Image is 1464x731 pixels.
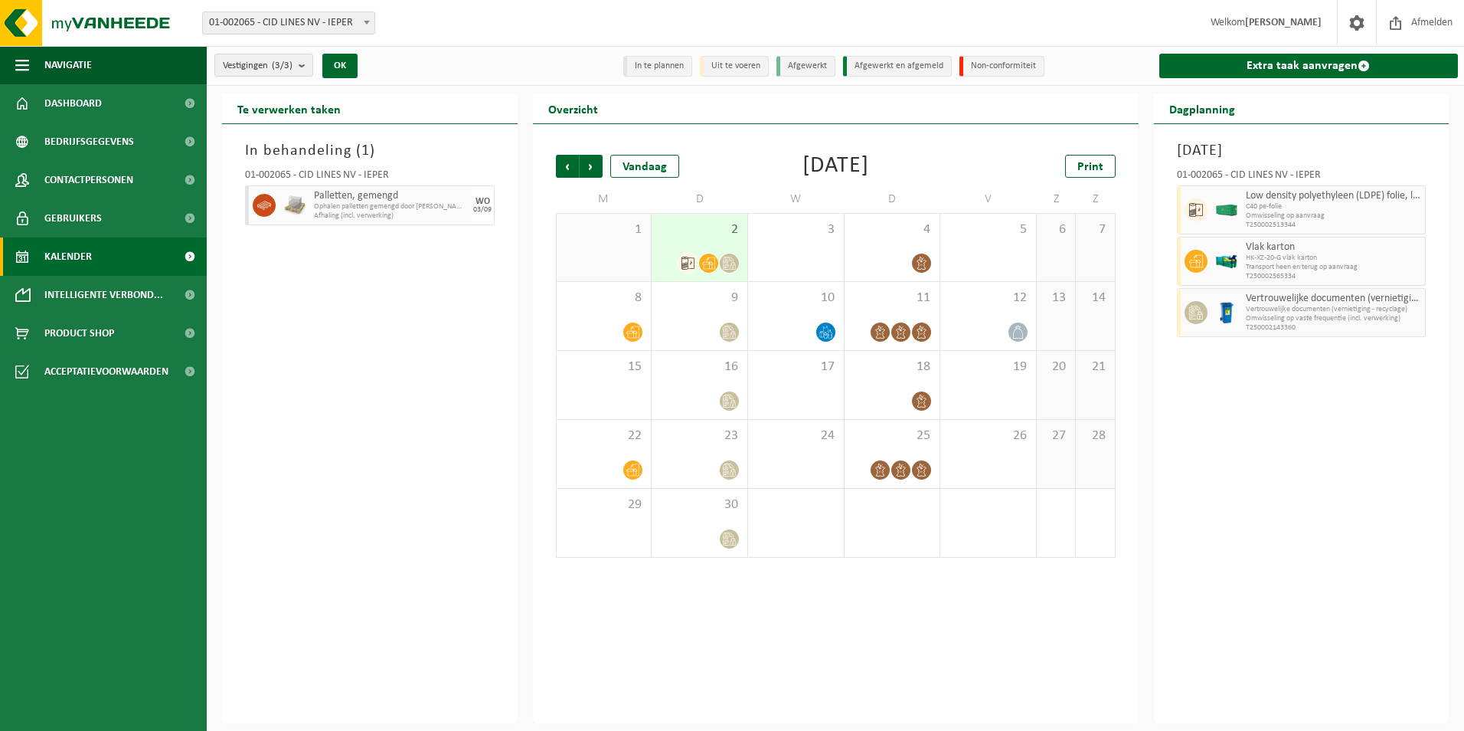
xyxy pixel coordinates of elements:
[948,221,1028,238] span: 5
[1246,314,1422,323] span: Omwisseling op vaste frequentie (incl. verwerking)
[1154,93,1250,123] h2: Dagplanning
[843,56,952,77] li: Afgewerkt en afgemeld
[564,221,644,238] span: 1
[948,290,1028,306] span: 12
[1246,293,1422,305] span: Vertrouwelijke documenten (vernietiging - recyclage)
[776,56,835,77] li: Afgewerkt
[1246,241,1422,254] span: Vlak karton
[1215,250,1238,273] img: HK-XZ-20-GN-12
[948,359,1028,375] span: 19
[1083,428,1106,444] span: 28
[564,359,644,375] span: 15
[283,194,306,217] img: LP-PA-00000-WDN-11
[1246,263,1422,272] span: Transport heen en terug op aanvraag
[564,428,644,444] span: 22
[659,359,740,375] span: 16
[623,56,692,77] li: In te plannen
[852,221,933,238] span: 4
[756,359,836,375] span: 17
[852,359,933,375] span: 18
[322,54,358,78] button: OK
[1215,205,1238,216] img: HK-XC-40-GN-00
[1044,428,1067,444] span: 27
[1065,155,1116,178] a: Print
[659,497,740,513] span: 30
[1245,17,1322,28] strong: [PERSON_NAME]
[44,199,102,238] span: Gebruikers
[1077,161,1103,173] span: Print
[361,143,370,159] span: 1
[852,428,933,444] span: 25
[564,497,644,513] span: 29
[1076,185,1115,213] td: Z
[203,12,374,34] span: 01-002065 - CID LINES NV - IEPER
[1037,185,1076,213] td: Z
[533,93,613,123] h2: Overzicht
[314,211,468,221] span: Afhaling (incl. verwerking)
[659,428,740,444] span: 23
[1215,301,1238,324] img: WB-0240-HPE-BE-09
[222,93,356,123] h2: Te verwerken taken
[1177,139,1426,162] h3: [DATE]
[1246,323,1422,333] span: T250002143360
[852,290,933,306] span: 11
[556,185,652,213] td: M
[748,185,845,213] td: W
[556,155,579,178] span: Vorige
[44,352,168,391] span: Acceptatievoorwaarden
[659,290,740,306] span: 9
[44,84,102,123] span: Dashboard
[1246,211,1422,221] span: Omwisseling op aanvraag
[580,155,603,178] span: Volgende
[1246,272,1422,281] span: T250002565334
[845,185,941,213] td: D
[756,290,836,306] span: 10
[214,54,313,77] button: Vestigingen(3/3)
[1044,290,1067,306] span: 13
[1246,305,1422,314] span: Vertrouwelijke documenten (vernietiging - recyclage)
[245,170,495,185] div: 01-002065 - CID LINES NV - IEPER
[700,56,769,77] li: Uit te voeren
[473,206,492,214] div: 03/09
[245,139,495,162] h3: In behandeling ( )
[314,202,468,211] span: Ophalen palletten gemengd door [PERSON_NAME]
[44,161,133,199] span: Contactpersonen
[44,314,114,352] span: Product Shop
[1044,221,1067,238] span: 6
[610,155,679,178] div: Vandaag
[1177,170,1426,185] div: 01-002065 - CID LINES NV - IEPER
[756,221,836,238] span: 3
[44,46,92,84] span: Navigatie
[1246,221,1422,230] span: T250002513344
[1083,359,1106,375] span: 21
[202,11,375,34] span: 01-002065 - CID LINES NV - IEPER
[475,197,490,206] div: WO
[44,123,134,161] span: Bedrijfsgegevens
[948,428,1028,444] span: 26
[272,61,292,70] count: (3/3)
[659,221,740,238] span: 2
[802,155,869,178] div: [DATE]
[1246,202,1422,211] span: C40 pe-folie
[564,290,644,306] span: 8
[1044,359,1067,375] span: 20
[756,428,836,444] span: 24
[652,185,748,213] td: D
[44,276,163,314] span: Intelligente verbond...
[1246,254,1422,263] span: HK-XZ-20-G vlak karton
[940,185,1037,213] td: V
[959,56,1044,77] li: Non-conformiteit
[314,190,468,202] span: Palletten, gemengd
[1083,221,1106,238] span: 7
[1159,54,1459,78] a: Extra taak aanvragen
[1246,190,1422,202] span: Low density polyethyleen (LDPE) folie, los, naturel
[1083,290,1106,306] span: 14
[44,238,92,276] span: Kalender
[223,54,292,77] span: Vestigingen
